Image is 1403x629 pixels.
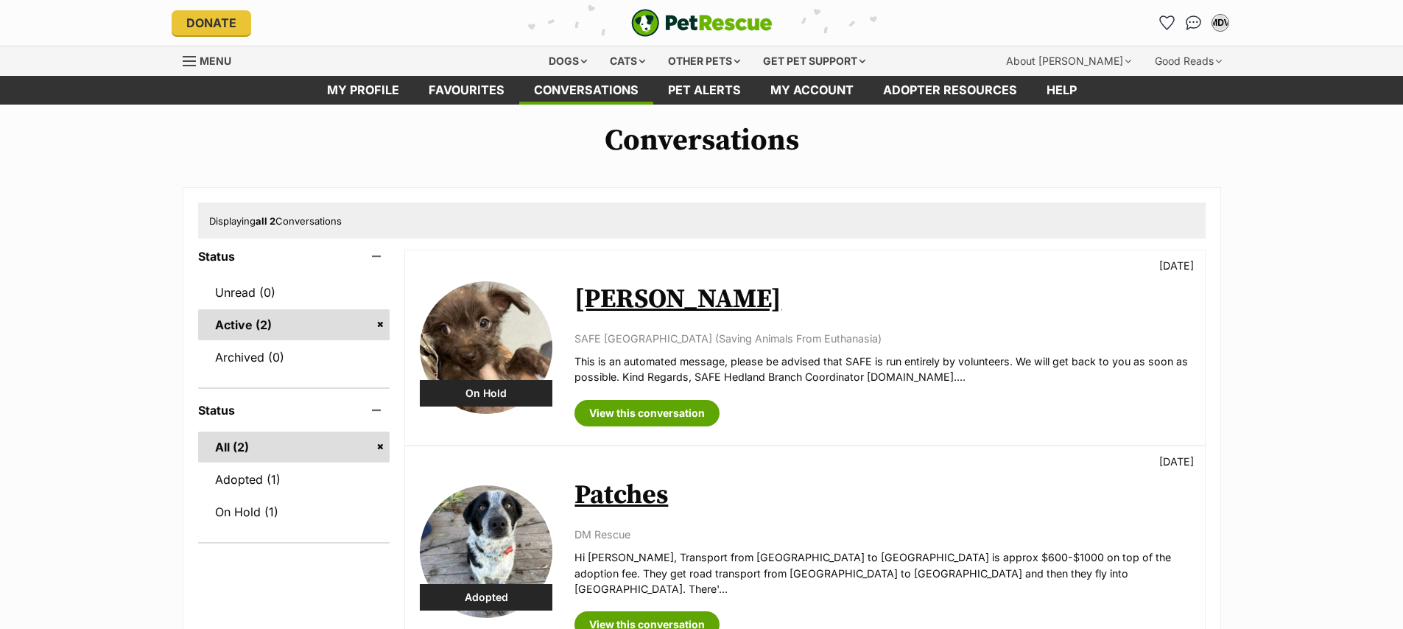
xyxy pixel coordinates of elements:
a: Conversations [1182,11,1206,35]
a: Help [1032,76,1091,105]
ul: Account quick links [1156,11,1232,35]
a: Archived (0) [198,342,390,373]
span: Menu [200,55,231,67]
img: Patches [420,485,552,618]
a: On Hold (1) [198,496,390,527]
header: Status [198,404,390,417]
p: SAFE [GEOGRAPHIC_DATA] (Saving Animals From Euthanasia) [574,331,1189,346]
a: Donate [172,10,251,35]
div: Good Reads [1144,46,1232,76]
img: logo-e224e6f780fb5917bec1dbf3a21bbac754714ae5b6737aabdf751b685950b380.svg [631,9,773,37]
a: Favourites [1156,11,1179,35]
strong: all 2 [256,215,275,227]
div: Dogs [538,46,597,76]
a: All (2) [198,432,390,463]
a: PetRescue [631,9,773,37]
a: Menu [183,46,242,73]
p: [DATE] [1159,454,1194,469]
a: My account [756,76,868,105]
div: Adopted [420,584,552,611]
p: [DATE] [1159,258,1194,273]
div: MDV [1213,15,1228,30]
a: Favourites [414,76,519,105]
div: Other pets [658,46,750,76]
div: About [PERSON_NAME] [996,46,1142,76]
button: My account [1209,11,1232,35]
a: conversations [519,76,653,105]
p: DM Rescue [574,527,1189,542]
img: chat-41dd97257d64d25036548639549fe6c8038ab92f7586957e7f3b1b290dea8141.svg [1186,15,1201,30]
a: Adopter resources [868,76,1032,105]
div: Get pet support [753,46,876,76]
p: Hi [PERSON_NAME], Transport from [GEOGRAPHIC_DATA] to [GEOGRAPHIC_DATA] is approx $600-$1000 on t... [574,549,1189,597]
img: Joey [420,281,552,414]
a: Adopted (1) [198,464,390,495]
div: Cats [599,46,655,76]
a: Unread (0) [198,277,390,308]
header: Status [198,250,390,263]
a: Pet alerts [653,76,756,105]
a: Patches [574,479,668,512]
div: On Hold [420,380,552,407]
a: View this conversation [574,400,720,426]
a: My profile [312,76,414,105]
a: Active (2) [198,309,390,340]
p: This is an automated message, please be advised that SAFE is run entirely by volunteers. We will ... [574,354,1189,385]
a: [PERSON_NAME] [574,283,781,316]
span: Displaying Conversations [209,215,342,227]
